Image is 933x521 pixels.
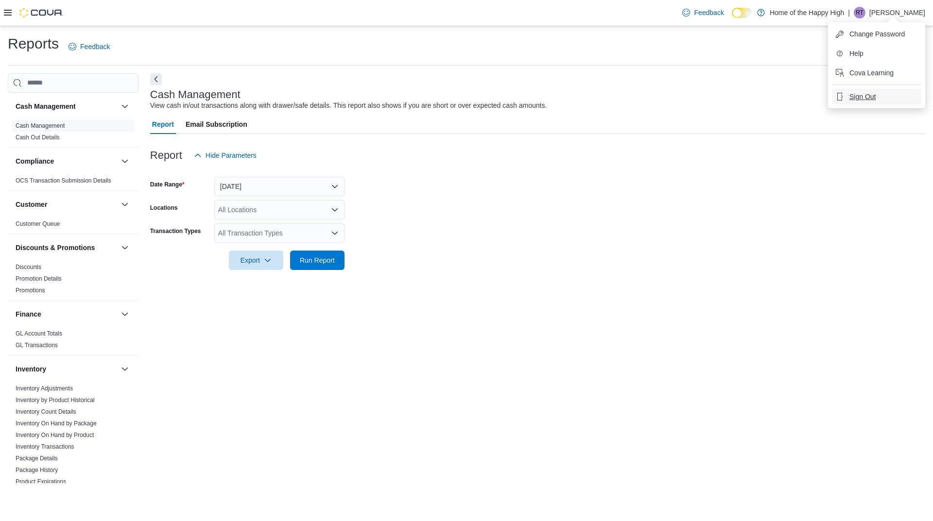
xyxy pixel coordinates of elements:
h3: Finance [16,309,41,319]
h3: Discounts & Promotions [16,243,95,252]
span: Feedback [694,8,724,17]
span: Customer Queue [16,220,60,228]
button: Inventory [119,363,131,375]
span: Cash Management [16,122,65,130]
div: Compliance [8,175,138,190]
h3: Customer [16,200,47,209]
button: Customer [16,200,117,209]
div: Customer [8,218,138,234]
button: Run Report [290,251,345,270]
span: Run Report [300,255,335,265]
div: Rachel Turner [854,7,865,18]
span: Inventory Transactions [16,443,74,451]
label: Transaction Types [150,227,201,235]
span: Email Subscription [186,115,247,134]
button: Open list of options [331,206,339,214]
a: Inventory Count Details [16,408,76,415]
span: GL Account Totals [16,330,62,337]
button: Export [229,251,283,270]
a: Product Expirations [16,478,66,485]
a: Inventory Adjustments [16,385,73,392]
a: Promotions [16,287,45,294]
a: Inventory by Product Historical [16,397,95,403]
a: Inventory On Hand by Package [16,420,97,427]
span: Inventory Count Details [16,408,76,416]
div: View cash in/out transactions along with drawer/safe details. This report also shows if you are s... [150,101,547,111]
button: Compliance [119,155,131,167]
a: Customer Queue [16,220,60,227]
span: Inventory Adjustments [16,385,73,392]
button: Cash Management [16,101,117,111]
a: Package Details [16,455,58,462]
button: Discounts & Promotions [16,243,117,252]
button: Help [832,46,921,61]
span: Change Password [849,29,905,39]
a: OCS Transaction Submission Details [16,177,111,184]
button: Customer [119,199,131,210]
span: Product Expirations [16,478,66,486]
a: Feedback [65,37,114,56]
h1: Reports [8,34,59,53]
div: Finance [8,328,138,355]
a: Cash Out Details [16,134,60,141]
button: Next [150,73,162,85]
span: Feedback [80,42,110,51]
p: [PERSON_NAME] [869,7,925,18]
button: Change Password [832,26,921,42]
button: Sign Out [832,89,921,104]
a: Discounts [16,264,41,270]
label: Date Range [150,181,185,188]
a: Inventory On Hand by Product [16,432,94,438]
span: Report [152,115,174,134]
a: Inventory Transactions [16,443,74,450]
h3: Cash Management [150,89,241,101]
span: OCS Transaction Submission Details [16,177,111,185]
span: Hide Parameters [206,151,257,160]
button: Hide Parameters [190,146,260,165]
span: Export [235,251,277,270]
button: Open list of options [331,229,339,237]
h3: Cash Management [16,101,76,111]
span: Package History [16,466,58,474]
a: GL Account Totals [16,330,62,337]
div: Cash Management [8,120,138,147]
button: Finance [119,308,131,320]
div: Discounts & Promotions [8,261,138,300]
span: Inventory On Hand by Product [16,431,94,439]
button: Inventory [16,364,117,374]
input: Dark Mode [732,8,752,18]
h3: Inventory [16,364,46,374]
button: Cash Management [119,101,131,112]
a: GL Transactions [16,342,58,349]
button: Cova Learning [832,65,921,81]
a: Cash Management [16,122,65,129]
span: Package Details [16,454,58,462]
a: Package History [16,467,58,473]
span: Cova Learning [849,68,894,78]
p: | [848,7,850,18]
span: RT [856,7,864,18]
a: Promotion Details [16,275,62,282]
button: Finance [16,309,117,319]
a: Feedback [678,3,727,22]
span: Sign Out [849,92,876,101]
button: [DATE] [214,177,345,196]
span: Help [849,49,864,58]
button: Discounts & Promotions [119,242,131,253]
h3: Compliance [16,156,54,166]
span: Promotion Details [16,275,62,283]
img: Cova [19,8,63,17]
button: Compliance [16,156,117,166]
span: Discounts [16,263,41,271]
label: Locations [150,204,178,212]
p: Home of the Happy High [770,7,844,18]
span: Inventory On Hand by Package [16,420,97,427]
h3: Report [150,150,182,161]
